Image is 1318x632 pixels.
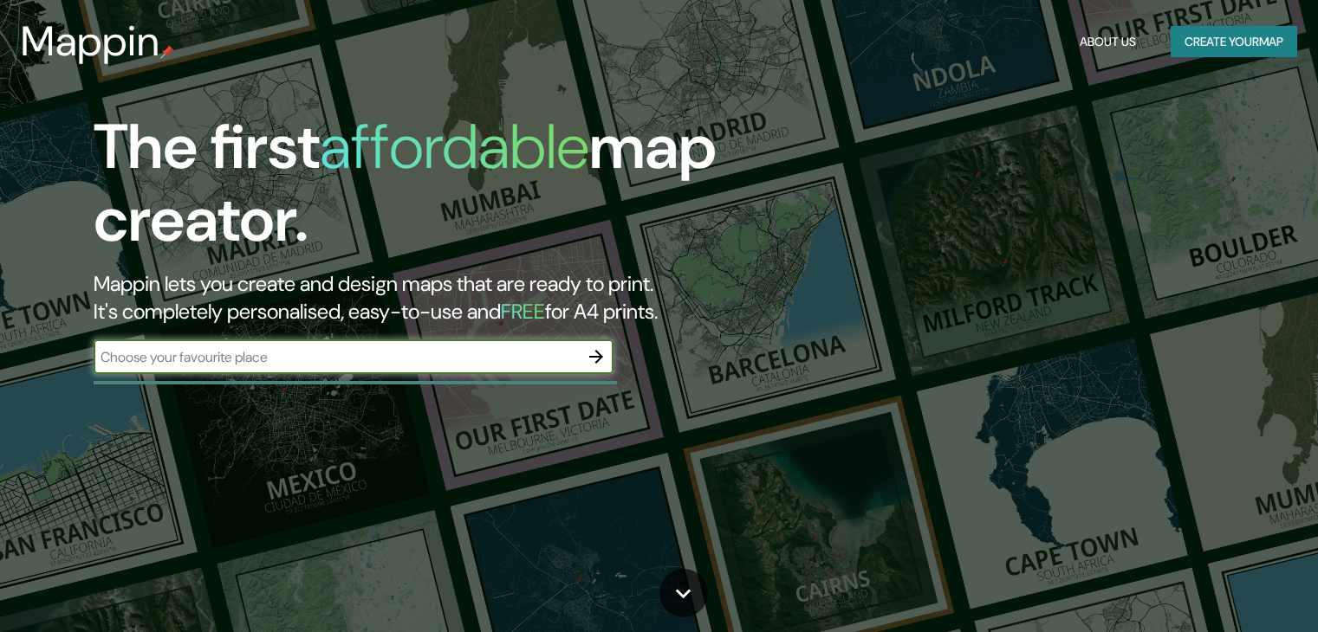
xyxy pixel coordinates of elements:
button: Create yourmap [1171,26,1297,58]
button: About Us [1073,26,1143,58]
h5: FREE [501,298,545,325]
img: mappin-pin [160,45,174,59]
h3: Mappin [21,17,160,66]
h1: affordable [320,106,589,187]
h2: Mappin lets you create and design maps that are ready to print. It's completely personalised, eas... [94,270,753,326]
iframe: Help widget launcher [1164,564,1299,613]
h1: The first map creator. [94,111,753,270]
input: Choose your favourite place [94,347,579,367]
